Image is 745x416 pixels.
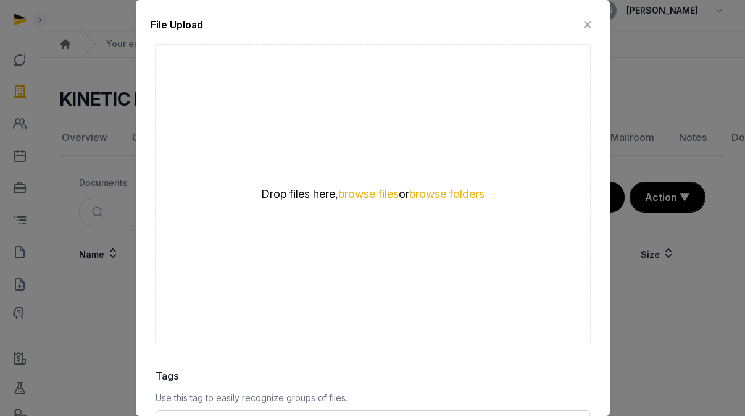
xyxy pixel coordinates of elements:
[409,189,485,200] button: browse folders
[151,17,203,32] div: File Upload
[156,368,590,383] label: Tags
[338,189,399,200] button: browse files
[151,40,595,349] div: Uppy Dashboard
[225,187,521,202] div: Drop files here, or
[156,391,590,405] p: Use this tag to easily recognize groups of files.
